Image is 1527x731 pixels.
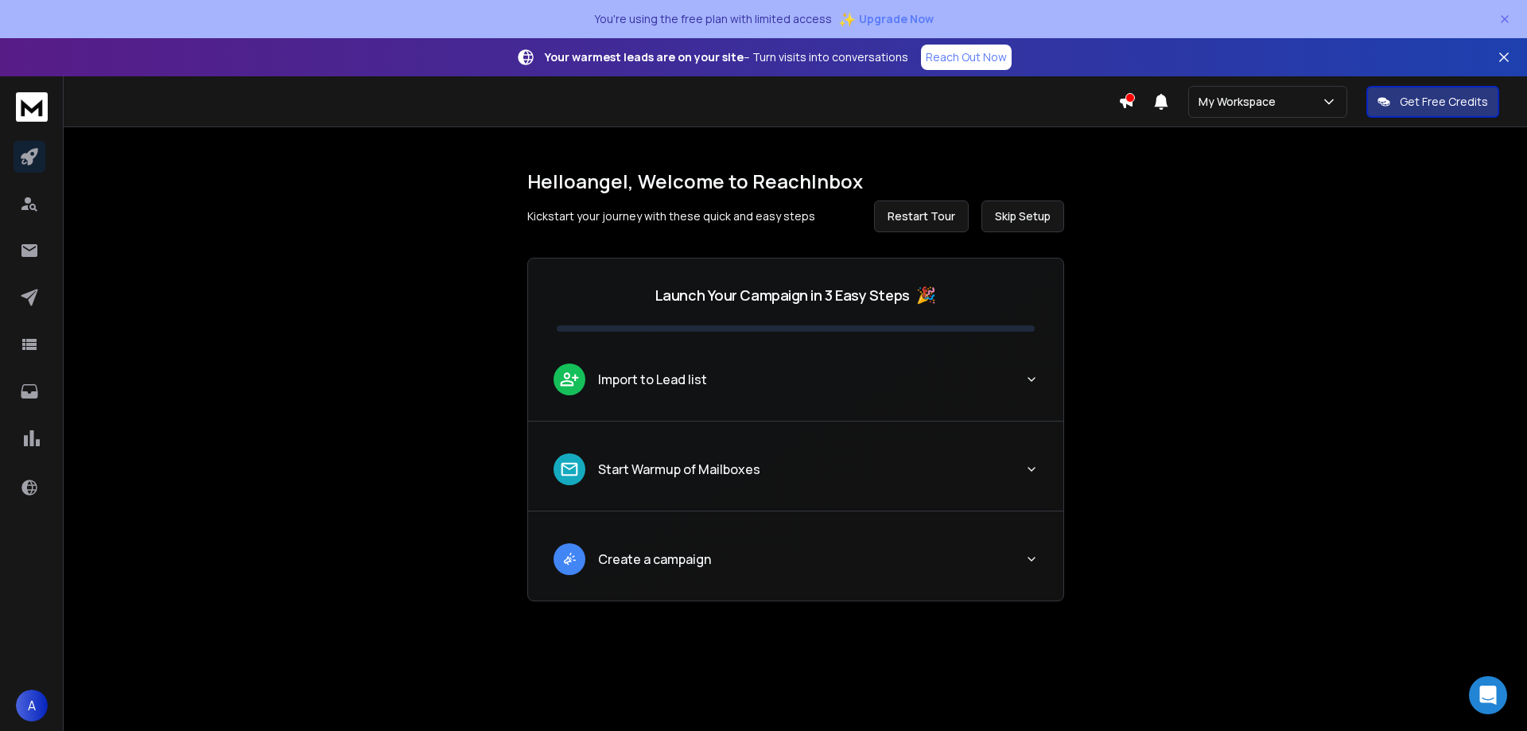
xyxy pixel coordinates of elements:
button: Restart Tour [874,200,969,232]
p: Get Free Credits [1400,94,1488,110]
p: You're using the free plan with limited access [594,11,832,27]
div: Open Intercom Messenger [1469,676,1507,714]
p: Create a campaign [598,550,711,569]
img: lead [559,459,580,480]
p: – Turn visits into conversations [545,49,908,65]
p: Kickstart your journey with these quick and easy steps [527,208,815,224]
button: leadCreate a campaign [528,531,1063,601]
button: leadStart Warmup of Mailboxes [528,441,1063,511]
button: leadImport to Lead list [528,351,1063,421]
span: Upgrade Now [859,11,934,27]
p: Import to Lead list [598,370,707,389]
p: Reach Out Now [926,49,1007,65]
button: Skip Setup [981,200,1064,232]
span: Skip Setup [995,208,1051,224]
img: logo [16,92,48,122]
span: 🎉 [916,284,936,306]
p: My Workspace [1199,94,1282,110]
h1: Hello angel , Welcome to ReachInbox [527,169,1064,194]
a: Reach Out Now [921,45,1012,70]
span: ✨ [838,8,856,30]
button: ✨Upgrade Now [838,3,934,35]
button: A [16,690,48,721]
p: Start Warmup of Mailboxes [598,460,760,479]
img: lead [559,549,580,569]
strong: Your warmest leads are on your site [545,49,744,64]
img: lead [559,369,580,389]
p: Launch Your Campaign in 3 Easy Steps [655,284,910,306]
button: Get Free Credits [1366,86,1499,118]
